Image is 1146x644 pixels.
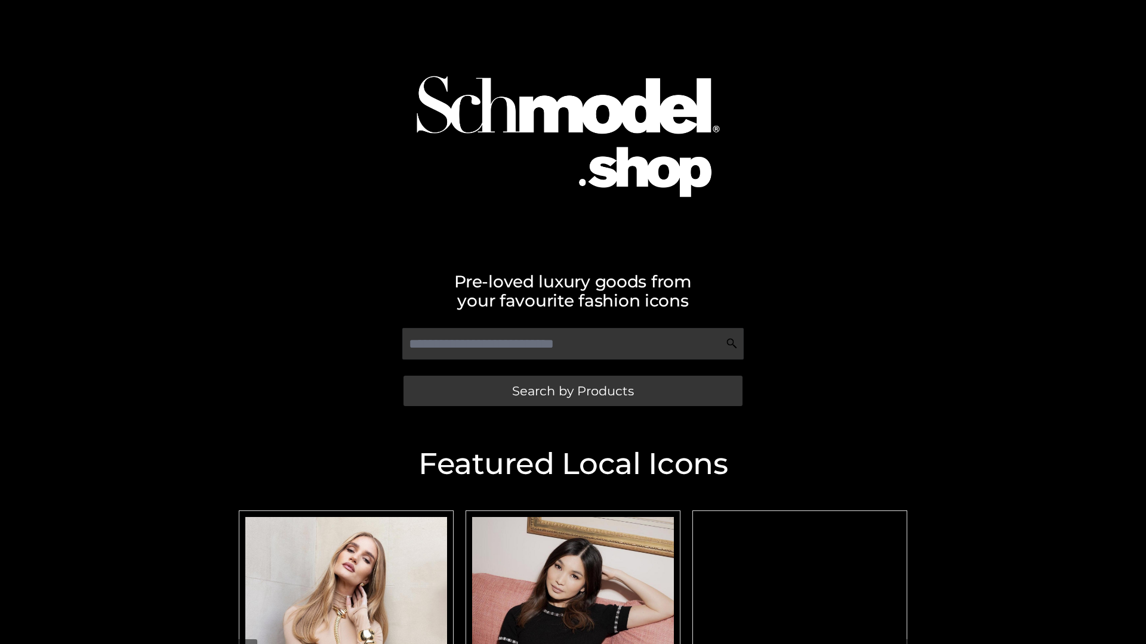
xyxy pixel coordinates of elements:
[233,449,913,479] h2: Featured Local Icons​
[403,376,743,406] a: Search by Products
[726,338,738,349] img: Search Icon
[233,272,913,310] h2: Pre-loved luxury goods from your favourite fashion icons
[512,385,634,397] span: Search by Products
